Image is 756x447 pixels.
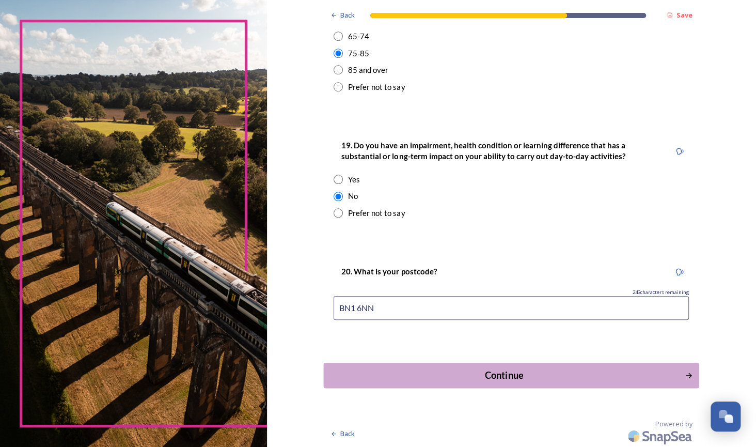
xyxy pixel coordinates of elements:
button: Continue [324,363,699,388]
span: Powered by [655,419,692,429]
div: 65-74 [348,30,369,42]
strong: Save [676,10,692,20]
div: Continue [329,368,679,382]
span: Back [340,429,355,439]
div: 75-85 [348,48,369,59]
div: Yes [348,174,360,186]
div: Prefer not to say [348,207,405,219]
div: Prefer not to say [348,81,405,93]
strong: 19. Do you have an impairment, health condition or learning difference that has a substantial or ... [341,141,626,161]
strong: 20. What is your postcode? [341,267,436,276]
span: Back [340,10,355,20]
button: Open Chat [711,402,741,431]
div: 85 and over [348,64,388,76]
div: No [348,190,358,202]
span: 243 characters remaining [632,289,689,296]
